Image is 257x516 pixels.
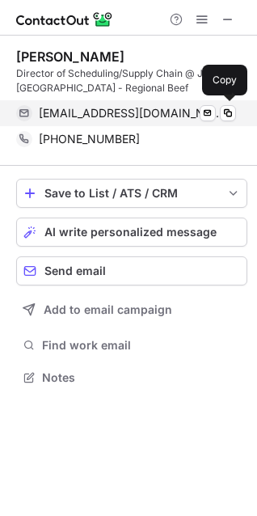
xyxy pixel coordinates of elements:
[16,295,247,324] button: Add to email campaign
[39,106,224,121] span: [EMAIL_ADDRESS][DOMAIN_NAME]
[44,303,172,316] span: Add to email campaign
[16,49,124,65] div: [PERSON_NAME]
[39,132,140,146] span: [PHONE_NUMBER]
[16,256,247,285] button: Send email
[16,218,247,247] button: AI write personalized message
[16,179,247,208] button: save-profile-one-click
[16,334,247,357] button: Find work email
[16,366,247,389] button: Notes
[42,338,241,353] span: Find work email
[44,187,219,200] div: Save to List / ATS / CRM
[16,10,113,29] img: ContactOut v5.3.10
[42,370,241,385] span: Notes
[44,264,106,277] span: Send email
[44,226,217,239] span: AI write personalized message
[16,66,247,95] div: Director of Scheduling/Supply Chain @ JBS [GEOGRAPHIC_DATA] - Regional Beef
